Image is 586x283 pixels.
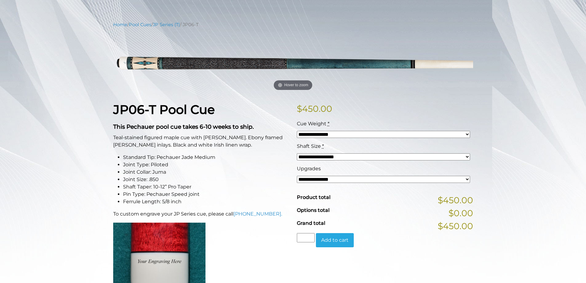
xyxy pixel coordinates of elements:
img: jp06-T.png [113,33,473,93]
span: Upgrades [297,166,321,172]
abbr: required [328,121,329,127]
li: Joint Collar: Juma [123,168,289,176]
span: Grand total [297,220,325,226]
a: JP Series (T) [153,22,180,27]
span: $0.00 [448,207,473,220]
span: $ [297,103,302,114]
a: Hover to zoom [113,33,473,93]
a: [PHONE_NUMBER]. [233,211,282,217]
input: Product quantity [297,233,315,242]
li: Joint Type: Piloted [123,161,289,168]
span: $450.00 [438,220,473,232]
a: Home [113,22,127,27]
nav: Breadcrumb [113,21,473,28]
abbr: required [322,143,324,149]
span: Product total [297,194,330,200]
li: Ferrule Length: 5/8 inch [123,198,289,205]
span: Options total [297,207,329,213]
span: Cue Weight [297,121,326,127]
li: Pin Type: Pechauer Speed joint [123,191,289,198]
strong: This Pechauer pool cue takes 6-10 weeks to ship. [113,123,254,130]
p: Teal-stained figured maple cue with [PERSON_NAME]. Ebony framed [PERSON_NAME] inlays. Black and w... [113,134,289,149]
button: Add to cart [316,233,354,247]
p: To custom engrave your JP Series cue, please call [113,210,289,218]
strong: JP06-T Pool Cue [113,102,215,117]
li: Joint Size: .850 [123,176,289,183]
span: $450.00 [438,194,473,207]
bdi: 450.00 [297,103,332,114]
span: Shaft Size [297,143,321,149]
a: Pool Cues [129,22,151,27]
li: Shaft Taper: 10-12” Pro Taper [123,183,289,191]
li: Standard Tip: Pechauer Jade Medium [123,154,289,161]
